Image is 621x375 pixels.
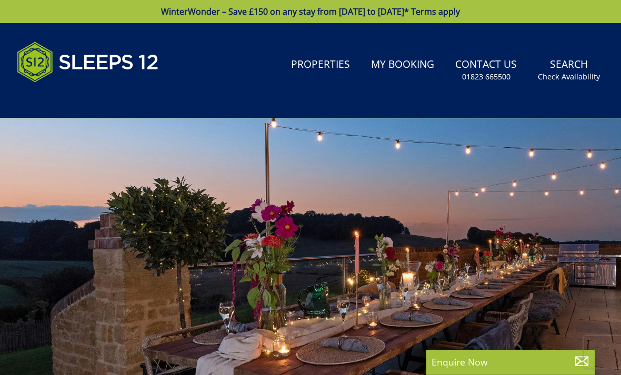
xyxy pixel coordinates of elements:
iframe: Customer reviews powered by Trustpilot [12,95,122,104]
a: Properties [287,53,354,77]
p: Enquire Now [432,355,589,369]
a: My Booking [367,53,438,77]
small: Check Availability [538,72,600,82]
a: SearchCheck Availability [534,53,604,87]
a: Contact Us01823 665500 [451,53,521,87]
img: Sleeps 12 [17,36,159,88]
small: 01823 665500 [462,72,510,82]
